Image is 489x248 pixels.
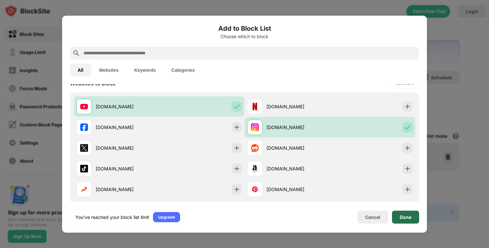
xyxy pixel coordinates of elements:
h6: Add to Block List [70,23,419,33]
img: favicons [251,102,259,110]
button: All [70,63,91,76]
div: [DOMAIN_NAME] [96,103,159,110]
div: [DOMAIN_NAME] [266,124,330,131]
div: [DOMAIN_NAME] [266,165,330,172]
div: [DOMAIN_NAME] [96,165,159,172]
div: [DOMAIN_NAME] [266,145,330,151]
img: favicons [251,144,259,152]
img: favicons [80,144,88,152]
img: favicons [80,185,88,193]
button: Websites [91,63,126,76]
img: favicons [80,102,88,110]
img: favicons [251,185,259,193]
div: You’ve reached your block list limit [75,214,149,220]
div: Upgrade [158,214,175,220]
button: Categories [164,63,202,76]
div: [DOMAIN_NAME] [96,145,159,151]
img: favicons [80,165,88,172]
div: Done [400,214,411,220]
div: [DOMAIN_NAME] [266,186,330,193]
div: Choose which to block [70,34,419,39]
img: favicons [251,165,259,172]
img: search.svg [72,49,80,57]
div: [DOMAIN_NAME] [96,186,159,193]
img: favicons [80,123,88,131]
div: Cancel [365,214,380,220]
img: favicons [251,123,259,131]
div: [DOMAIN_NAME] [266,103,330,110]
button: Keywords [126,63,164,76]
div: [DOMAIN_NAME] [96,124,159,131]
